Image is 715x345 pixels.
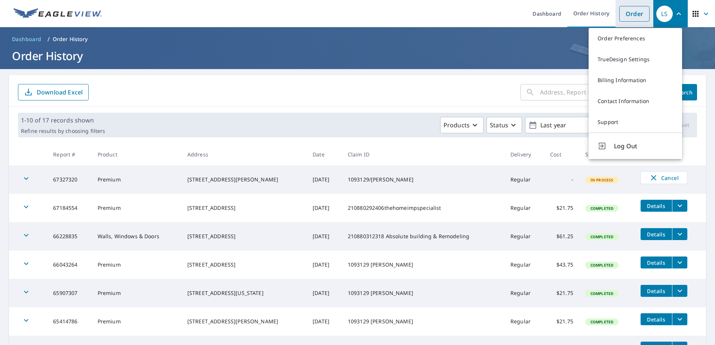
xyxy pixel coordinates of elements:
[444,121,470,130] p: Products
[656,6,673,22] div: LS
[187,233,301,240] div: [STREET_ADDRESS]
[342,194,504,222] td: 210880292406thehomeimpspecialist
[540,82,664,103] input: Address, Report #, Claim ID, etc.
[676,89,691,96] span: Search
[645,259,668,266] span: Details
[92,143,181,165] th: Product
[537,119,625,132] p: Last year
[641,200,672,212] button: detailsBtn-67184554
[342,279,504,307] td: 1093129 [PERSON_NAME]
[504,251,544,279] td: Regular
[92,279,181,307] td: Premium
[487,117,522,133] button: Status
[672,313,687,325] button: filesDropdownBtn-65414786
[307,165,342,194] td: [DATE]
[589,28,682,49] a: Order Preferences
[47,222,91,251] td: 66228835
[645,231,668,238] span: Details
[342,251,504,279] td: 1093129 [PERSON_NAME]
[92,222,181,251] td: Walls, Windows & Doors
[586,291,618,296] span: Completed
[307,307,342,336] td: [DATE]
[586,319,618,324] span: Completed
[589,133,682,159] button: Log Out
[47,35,50,44] li: /
[187,289,301,297] div: [STREET_ADDRESS][US_STATE]
[641,228,672,240] button: detailsBtn-66228835
[47,251,91,279] td: 66043264
[47,165,91,194] td: 67327320
[187,318,301,325] div: [STREET_ADDRESS][PERSON_NAME]
[641,257,672,268] button: detailsBtn-66043264
[589,49,682,70] a: TrueDesign Settings
[9,33,45,45] a: Dashboard
[440,117,484,133] button: Products
[307,194,342,222] td: [DATE]
[504,222,544,251] td: Regular
[672,200,687,212] button: filesDropdownBtn-67184554
[504,165,544,194] td: Regular
[504,194,544,222] td: Regular
[342,222,504,251] td: 210880312318 Absolute building & Remodeling
[47,194,91,222] td: 67184554
[490,121,508,130] p: Status
[504,143,544,165] th: Delivery
[672,228,687,240] button: filesDropdownBtn-66228835
[37,88,83,96] p: Download Excel
[92,307,181,336] td: Premium
[181,143,307,165] th: Address
[504,307,544,336] td: Regular
[544,307,579,336] td: $21.75
[619,6,650,22] a: Order
[187,176,301,183] div: [STREET_ADDRESS][PERSON_NAME]
[307,279,342,307] td: [DATE]
[645,202,668,209] span: Details
[92,194,181,222] td: Premium
[21,116,105,125] p: 1-10 of 17 records shown
[18,84,89,100] button: Download Excel
[525,117,637,133] button: Last year
[672,285,687,297] button: filesDropdownBtn-65907307
[586,262,618,268] span: Completed
[307,143,342,165] th: Date
[641,313,672,325] button: detailsBtn-65414786
[586,177,618,183] span: In Process
[21,128,105,134] p: Refine results by choosing filters
[641,171,687,184] button: Cancel
[672,257,687,268] button: filesDropdownBtn-66043264
[586,206,618,211] span: Completed
[579,143,635,165] th: Status
[589,91,682,112] a: Contact Information
[586,234,618,239] span: Completed
[645,287,668,295] span: Details
[92,165,181,194] td: Premium
[614,142,673,150] span: Log Out
[589,70,682,91] a: Billing Information
[641,285,672,297] button: detailsBtn-65907307
[47,143,91,165] th: Report #
[47,279,91,307] td: 65907307
[342,307,504,336] td: 1093129 [PERSON_NAME]
[544,251,579,279] td: $43.75
[544,279,579,307] td: $21.75
[53,35,88,43] p: Order History
[544,222,579,251] td: $61.25
[9,48,706,63] h1: Order History
[645,316,668,323] span: Details
[544,165,579,194] td: -
[187,261,301,268] div: [STREET_ADDRESS]
[589,112,682,133] a: Support
[307,222,342,251] td: [DATE]
[187,204,301,212] div: [STREET_ADDRESS]
[342,165,504,194] td: 1093129/[PERSON_NAME]
[648,173,679,182] span: Cancel
[47,307,91,336] td: 65414786
[504,279,544,307] td: Regular
[544,194,579,222] td: $21.75
[307,251,342,279] td: [DATE]
[544,143,579,165] th: Cost
[9,33,706,45] nav: breadcrumb
[670,84,697,100] button: Search
[12,35,42,43] span: Dashboard
[342,143,504,165] th: Claim ID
